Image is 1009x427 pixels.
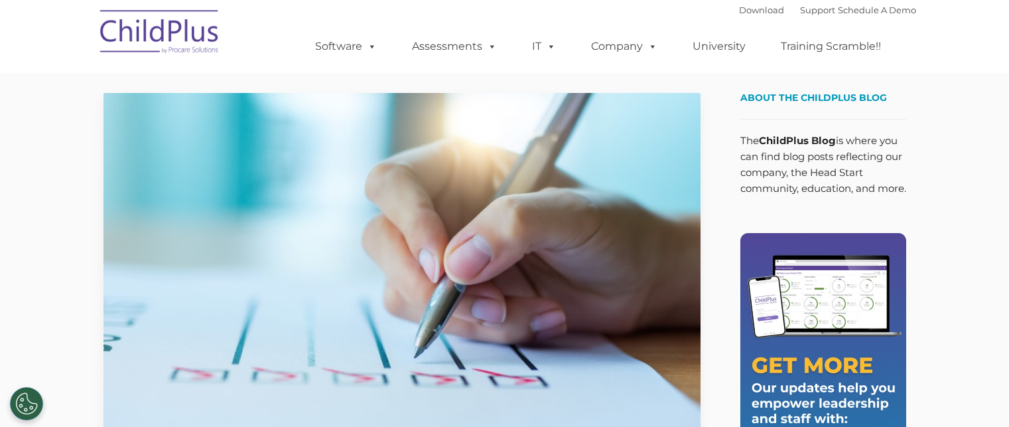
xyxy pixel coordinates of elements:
[578,33,671,60] a: Company
[740,92,887,104] span: About the ChildPlus Blog
[94,1,226,67] img: ChildPlus by Procare Solutions
[399,33,510,60] a: Assessments
[768,33,894,60] a: Training Scramble!!
[679,33,759,60] a: University
[739,5,784,15] a: Download
[800,5,835,15] a: Support
[739,5,916,15] font: |
[10,387,43,420] button: Cookies Settings
[302,33,390,60] a: Software
[838,5,916,15] a: Schedule A Demo
[740,133,906,197] p: The is where you can find blog posts reflecting our company, the Head Start community, education,...
[519,33,569,60] a: IT
[759,134,836,147] strong: ChildPlus Blog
